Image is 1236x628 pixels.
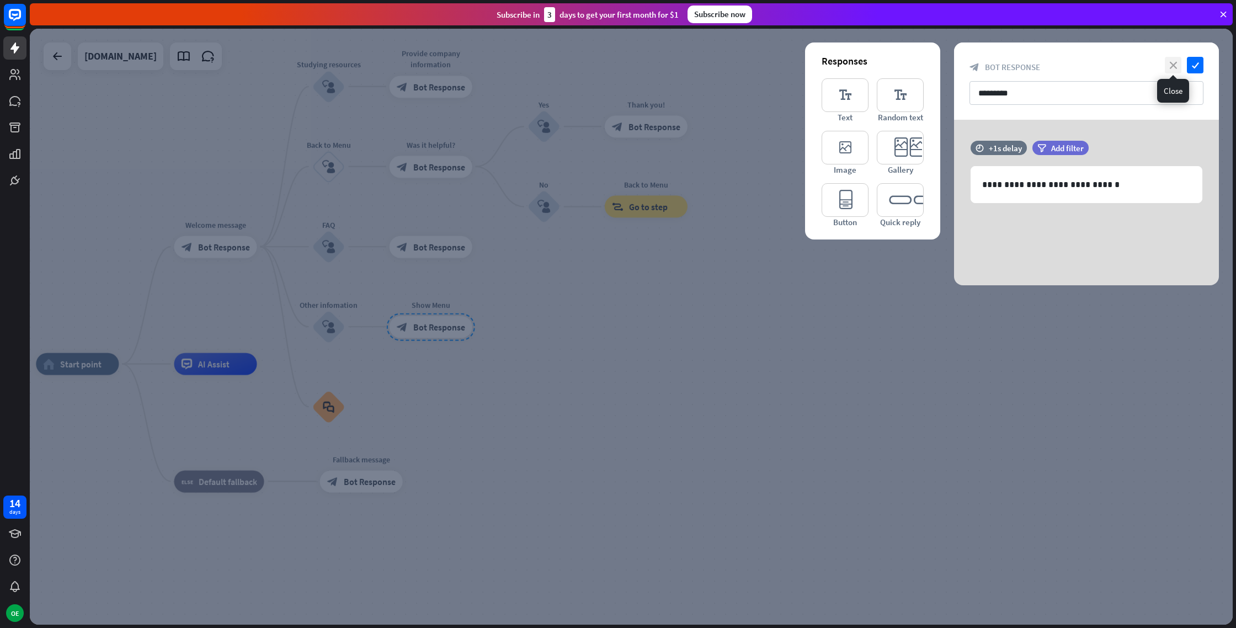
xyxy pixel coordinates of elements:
[1037,144,1046,152] i: filter
[9,4,42,38] button: Open LiveChat chat widget
[688,6,752,23] div: Subscribe now
[985,62,1040,72] span: Bot Response
[497,7,679,22] div: Subscribe in days to get your first month for $1
[989,143,1022,153] div: +1s delay
[1165,57,1181,73] i: close
[9,508,20,516] div: days
[976,144,984,152] i: time
[3,496,26,519] a: 14 days
[6,604,24,622] div: OE
[9,498,20,508] div: 14
[1051,143,1084,153] span: Add filter
[969,62,979,72] i: block_bot_response
[544,7,555,22] div: 3
[1187,57,1203,73] i: check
